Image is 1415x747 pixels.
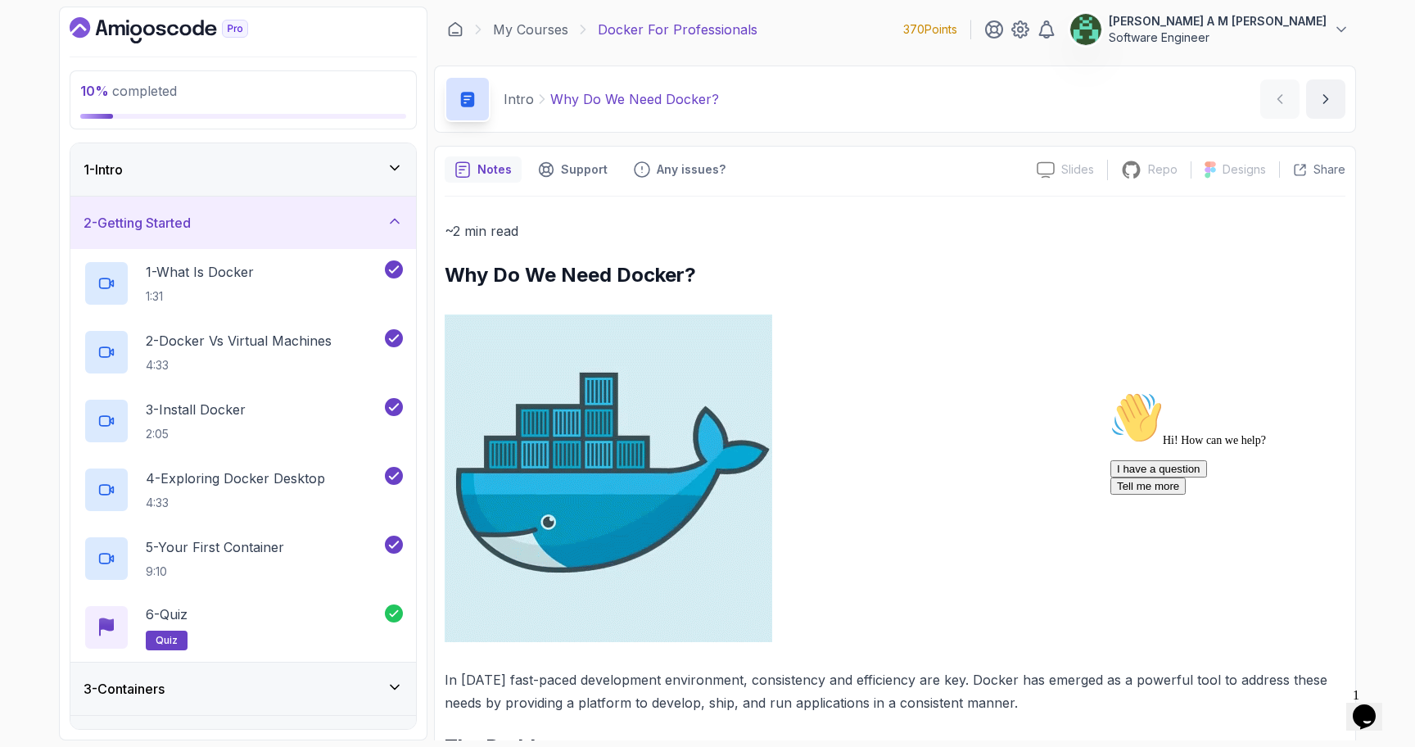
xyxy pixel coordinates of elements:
[504,89,534,109] p: Intro
[146,537,284,557] p: 5 - Your First Container
[561,161,608,178] p: Support
[70,17,286,43] a: Dashboard
[7,7,301,110] div: 👋Hi! How can we help?I have a questionTell me more
[7,93,82,110] button: Tell me more
[146,495,325,511] p: 4:33
[146,604,188,624] p: 6 - Quiz
[146,469,325,488] p: 4 - Exploring Docker Desktop
[447,21,463,38] a: Dashboard
[7,7,59,59] img: :wave:
[146,564,284,580] p: 9:10
[1313,161,1345,178] p: Share
[156,634,178,647] span: quiz
[1260,79,1300,119] button: previous content
[146,400,246,419] p: 3 - Install Docker
[1306,79,1345,119] button: next content
[84,260,403,306] button: 1-What Is Docker1:31
[146,357,332,373] p: 4:33
[445,668,1345,714] p: In [DATE] fast-paced development environment, consistency and efficiency are key. Docker has emer...
[1223,161,1266,178] p: Designs
[146,331,332,351] p: 2 - Docker vs Virtual Machines
[1109,13,1327,29] p: [PERSON_NAME] A M [PERSON_NAME]
[146,288,254,305] p: 1:31
[1346,681,1399,731] iframe: chat widget
[1279,161,1345,178] button: Share
[146,262,254,282] p: 1 - What Is Docker
[598,20,757,39] p: Docker For Professionals
[70,197,416,249] button: 2-Getting Started
[80,83,109,99] span: 10 %
[80,83,177,99] span: completed
[493,20,568,39] a: My Courses
[903,21,957,38] p: 370 Points
[84,329,403,375] button: 2-Docker vs Virtual Machines4:33
[528,156,617,183] button: Support button
[1104,385,1399,673] iframe: chat widget
[146,426,246,442] p: 2:05
[1061,161,1094,178] p: Slides
[1069,13,1349,46] button: user profile image[PERSON_NAME] A M [PERSON_NAME]Software Engineer
[7,75,103,93] button: I have a question
[445,315,772,642] img: Docker logo
[70,663,416,715] button: 3-Containers
[445,262,1345,288] h2: Why Do We Need Docker?
[477,161,512,178] p: Notes
[624,156,735,183] button: Feedback button
[1148,161,1178,178] p: Repo
[84,160,123,179] h3: 1 - Intro
[7,49,162,61] span: Hi! How can we help?
[84,467,403,513] button: 4-Exploring Docker Desktop4:33
[84,398,403,444] button: 3-Install Docker2:05
[70,143,416,196] button: 1-Intro
[1109,29,1327,46] p: Software Engineer
[657,161,726,178] p: Any issues?
[84,536,403,582] button: 5-Your First Container9:10
[445,156,522,183] button: notes button
[84,679,165,699] h3: 3 - Containers
[1070,14,1101,45] img: user profile image
[84,213,191,233] h3: 2 - Getting Started
[445,220,1345,242] p: ~2 min read
[84,604,403,650] button: 6-Quizquiz
[550,89,719,109] p: Why Do We Need Docker?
